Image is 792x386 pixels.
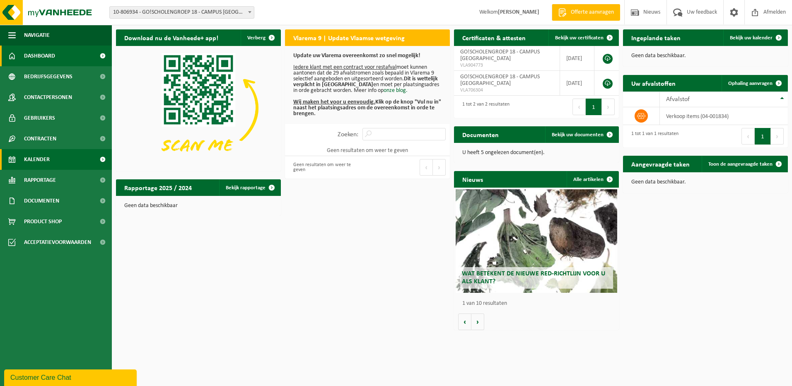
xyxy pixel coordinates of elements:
[560,46,594,71] td: [DATE]
[24,87,72,108] span: Contactpersonen
[116,29,227,46] h2: Download nu de Vanheede+ app!
[4,368,138,386] iframe: chat widget
[458,98,509,116] div: 1 tot 2 van 2 resultaten
[293,99,375,105] u: Wij maken het voor u eenvoudig.
[241,29,280,46] button: Verberg
[548,29,618,46] a: Bekijk uw certificaten
[285,29,413,46] h2: Vlarema 9 | Update Vlaamse wetgeving
[631,179,780,185] p: Geen data beschikbaar.
[24,191,59,211] span: Documenten
[460,87,553,94] span: VLA706304
[702,156,787,172] a: Toon de aangevraagde taken
[545,126,618,143] a: Bekijk uw documenten
[462,150,611,156] p: U heeft 5 ongelezen document(en).
[555,35,604,41] span: Bekijk uw certificaten
[219,179,280,196] a: Bekijk rapportage
[560,71,594,96] td: [DATE]
[631,53,780,59] p: Geen data beschikbaar.
[458,314,471,330] button: Vorige
[460,62,553,69] span: VLA904773
[569,8,616,17] span: Offerte aanvragen
[741,128,755,145] button: Previous
[462,270,605,285] span: Wat betekent de nieuwe RED-richtlijn voor u als klant?
[110,7,254,18] span: 10-806934 - GO!SCHOLENGROEP 18 - CAMPUS HAMME - HAMME
[293,53,420,59] b: Update uw Vlarema overeenkomst zo snel mogelijk!
[708,162,773,167] span: Toon de aangevraagde taken
[623,29,689,46] h2: Ingeplande taken
[755,128,771,145] button: 1
[623,75,684,91] h2: Uw afvalstoffen
[293,99,441,117] b: Klik op de knop "Vul nu in" naast het plaatsingsadres om de overeenkomst in orde te brengen.
[454,126,507,142] h2: Documenten
[24,108,55,128] span: Gebruikers
[24,149,50,170] span: Kalender
[24,211,62,232] span: Product Shop
[623,156,698,172] h2: Aangevraagde taken
[454,29,534,46] h2: Certificaten & attesten
[24,128,56,149] span: Contracten
[420,159,433,176] button: Previous
[285,145,450,156] td: Geen resultaten om weer te geven
[627,127,679,145] div: 1 tot 1 van 1 resultaten
[24,25,50,46] span: Navigatie
[384,87,408,94] a: onze blog.
[24,170,56,191] span: Rapportage
[462,301,615,306] p: 1 van 10 resultaten
[293,64,396,70] u: Iedere klant met een contract voor restafval
[552,4,620,21] a: Offerte aanvragen
[460,74,540,87] span: GO!SCHOLENGROEP 18 - CAMPUS [GEOGRAPHIC_DATA]
[771,128,784,145] button: Next
[116,46,281,170] img: Download de VHEPlus App
[293,76,438,88] b: Dit is wettelijk verplicht in [GEOGRAPHIC_DATA]
[24,46,55,66] span: Dashboard
[24,66,72,87] span: Bedrijfsgegevens
[498,9,539,15] strong: [PERSON_NAME]
[567,171,618,188] a: Alle artikelen
[586,99,602,115] button: 1
[454,171,491,187] h2: Nieuws
[289,158,363,176] div: Geen resultaten om weer te geven
[728,81,773,86] span: Ophaling aanvragen
[602,99,615,115] button: Next
[666,96,690,103] span: Afvalstof
[722,75,787,92] a: Ophaling aanvragen
[660,107,788,125] td: verkoop items (04-001834)
[338,131,358,138] label: Zoeken:
[24,232,91,253] span: Acceptatievoorwaarden
[433,159,446,176] button: Next
[456,189,617,293] a: Wat betekent de nieuwe RED-richtlijn voor u als klant?
[552,132,604,138] span: Bekijk uw documenten
[460,49,540,62] span: GO!SCHOLENGROEP 18 - CAMPUS [GEOGRAPHIC_DATA]
[572,99,586,115] button: Previous
[247,35,266,41] span: Verberg
[471,314,484,330] button: Volgende
[116,179,200,195] h2: Rapportage 2025 / 2024
[730,35,773,41] span: Bekijk uw kalender
[723,29,787,46] a: Bekijk uw kalender
[109,6,254,19] span: 10-806934 - GO!SCHOLENGROEP 18 - CAMPUS HAMME - HAMME
[293,53,442,117] p: moet kunnen aantonen dat de 29 afvalstromen zoals bepaald in Vlarema 9 selectief aangeboden en ui...
[124,203,273,209] p: Geen data beschikbaar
